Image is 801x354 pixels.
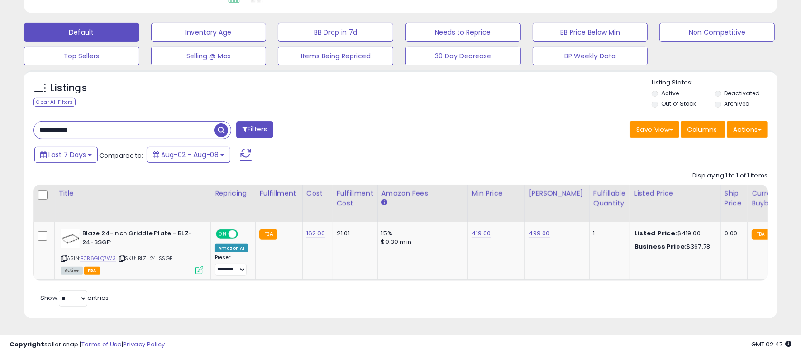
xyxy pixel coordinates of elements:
div: Fulfillment Cost [337,188,373,208]
b: Listed Price: [634,229,677,238]
button: Inventory Age [151,23,267,42]
div: 1 [593,229,623,238]
button: Items Being Repriced [278,47,393,65]
span: ON [217,230,229,238]
button: BP Weekly Data [533,47,648,65]
div: Amazon Fees [381,188,464,198]
button: Aug-02 - Aug-08 [147,147,230,163]
div: Title [58,188,207,198]
button: Top Sellers [24,47,139,65]
a: 499.00 [529,229,550,238]
div: Displaying 1 to 1 of 1 items [692,171,768,180]
div: $0.30 min [381,238,460,246]
label: Out of Stock [661,100,696,108]
div: 0.00 [725,229,740,238]
strong: Copyright [10,340,44,349]
img: 314lY6D8kvL._SL40_.jpg [61,229,80,248]
div: Ship Price [725,188,744,208]
a: Privacy Policy [123,340,165,349]
a: B0B6GLQ7W3 [80,254,116,262]
button: BB Price Below Min [533,23,648,42]
b: Blaze 24-Inch Griddle Plate - BLZ-24-SSGP [82,229,198,249]
span: Show: entries [40,293,109,302]
small: FBA [752,229,769,240]
div: Cost [306,188,329,198]
div: $367.78 [634,242,713,251]
button: Save View [630,121,679,138]
span: 2025-08-16 02:47 GMT [751,340,791,349]
button: Needs to Reprice [405,23,521,42]
div: Clear All Filters [33,98,76,107]
div: Min Price [472,188,521,198]
div: Amazon AI [215,244,248,252]
button: Default [24,23,139,42]
span: Columns [687,125,717,134]
div: Fulfillment [259,188,298,198]
div: [PERSON_NAME] [529,188,585,198]
div: $419.00 [634,229,713,238]
div: 21.01 [337,229,370,238]
small: Amazon Fees. [381,198,387,207]
div: Fulfillable Quantity [593,188,626,208]
a: 162.00 [306,229,325,238]
span: OFF [237,230,252,238]
label: Archived [724,100,750,108]
b: Business Price: [634,242,687,251]
div: 15% [381,229,460,238]
h5: Listings [50,82,87,95]
button: Last 7 Days [34,147,98,163]
span: Aug-02 - Aug-08 [161,150,219,159]
p: Listing States: [652,78,777,87]
div: Repricing [215,188,251,198]
a: Terms of Use [81,340,122,349]
button: Columns [681,121,725,138]
button: Non Competitive [659,23,775,42]
span: Last 7 Days [48,150,86,159]
label: Deactivated [724,89,760,97]
button: BB Drop in 7d [278,23,393,42]
div: Preset: [215,254,248,276]
span: Compared to: [99,151,143,160]
div: seller snap | | [10,340,165,349]
button: Actions [727,121,768,138]
button: 30 Day Decrease [405,47,521,65]
div: Current Buybox Price [752,188,801,208]
button: Selling @ Max [151,47,267,65]
div: Listed Price [634,188,716,198]
button: Filters [236,121,273,138]
span: All listings currently available for purchase on Amazon [61,267,83,275]
span: | SKU: BLZ-24-SSGP [117,254,172,262]
small: FBA [259,229,277,240]
div: ASIN: [61,229,203,273]
label: Active [661,89,679,97]
a: 419.00 [472,229,491,238]
span: FBA [84,267,100,275]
